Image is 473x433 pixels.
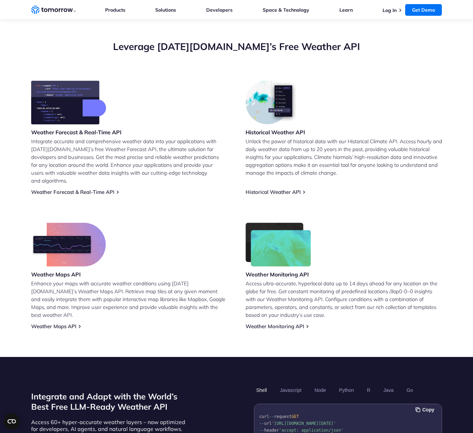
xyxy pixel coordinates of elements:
h3: Weather Maps API [31,271,106,278]
p: Access ultra-accurate, hyperlocal data up to 14 days ahead for any location on the globe for free... [246,280,442,319]
button: Shell [254,384,269,396]
p: Access 60+ hyper-accurate weather layers – now optimized for developers, AI agents, and natural l... [31,419,189,432]
p: Enhance your maps with accurate weather conditions using [DATE][DOMAIN_NAME]’s Weather Maps API. ... [31,280,228,319]
h3: Historical Weather API [246,128,305,136]
span: GET [291,414,299,419]
h2: Leverage [DATE][DOMAIN_NAME]’s Free Weather API [31,40,442,53]
button: Javascript [277,384,304,396]
span: -- [269,414,274,419]
a: Log In [383,7,397,13]
span: header [264,428,279,433]
a: Home link [31,5,76,15]
a: Developers [206,7,233,13]
a: Weather Maps API [31,323,76,330]
button: Open CMP widget [3,413,20,430]
button: Go [404,384,415,396]
h2: Integrate and Adapt with the World’s Best Free LLM-Ready Weather API [31,391,189,412]
span: url [264,421,272,426]
h3: Weather Monitoring API [246,271,311,278]
button: Java [381,384,396,396]
a: Products [105,7,125,13]
span: request [274,414,291,419]
span: 'accept: application/json' [279,428,343,433]
button: Python [336,384,356,396]
button: Node [312,384,328,396]
span: -- [259,428,264,433]
a: Historical Weather API [246,189,301,195]
button: Copy [415,406,436,413]
a: Get Demo [405,4,442,16]
p: Unlock the power of historical data with our Historical Climate API. Access hourly and daily weat... [246,137,442,177]
a: Weather Monitoring API [246,323,304,330]
h3: Weather Forecast & Real-Time API [31,128,122,136]
a: Solutions [155,7,176,13]
span: '[URL][DOMAIN_NAME][DATE]' [272,421,336,426]
span: curl [259,414,269,419]
a: Weather Forecast & Real-Time API [31,189,114,195]
span: -- [259,421,264,426]
button: R [364,384,373,396]
a: Learn [339,7,353,13]
p: Integrate accurate and comprehensive weather data into your applications with [DATE][DOMAIN_NAME]... [31,137,228,185]
a: Space & Technology [263,7,309,13]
